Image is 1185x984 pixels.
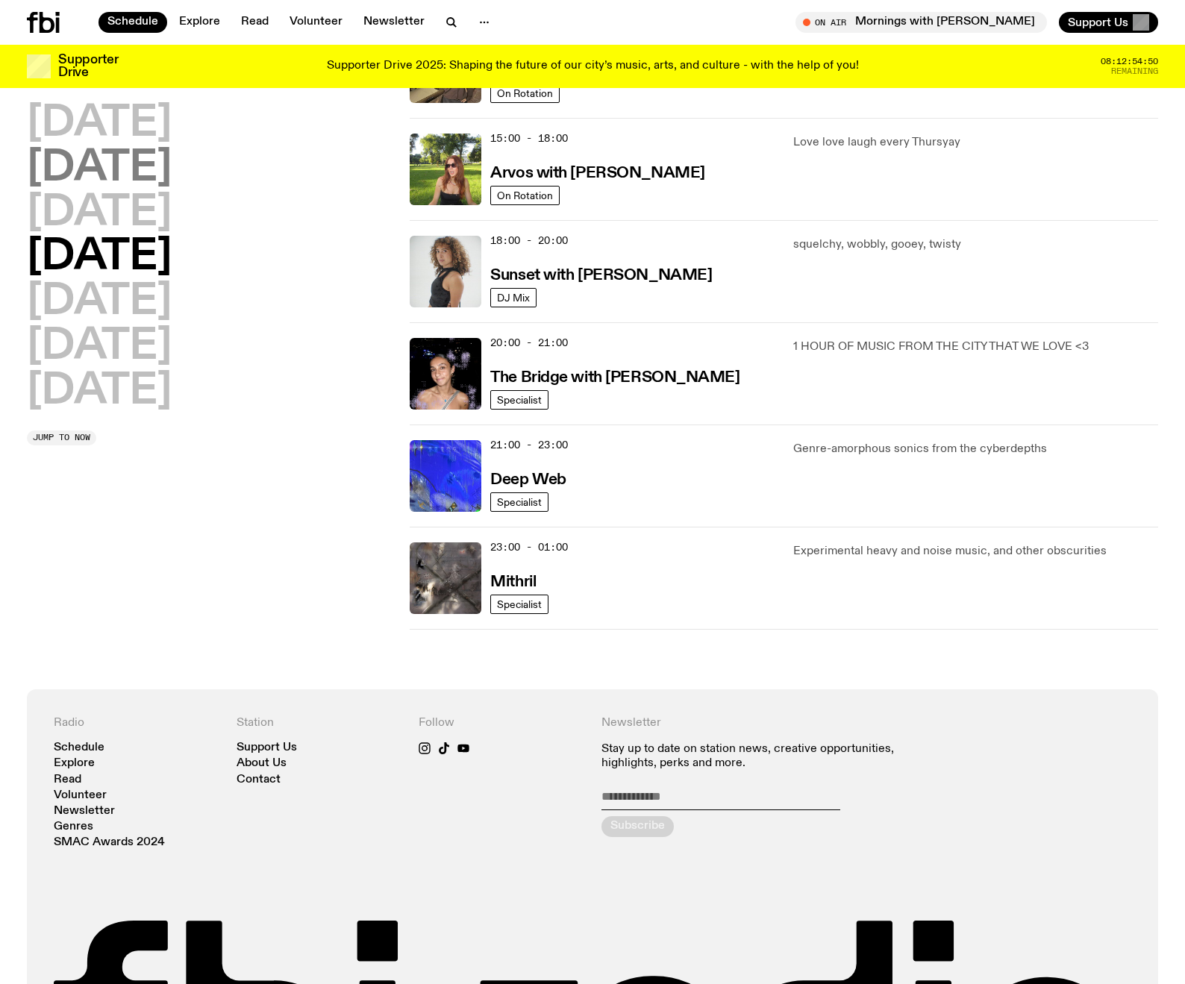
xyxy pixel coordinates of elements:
[54,837,165,848] a: SMAC Awards 2024
[54,806,115,817] a: Newsletter
[793,134,1158,151] p: Love love laugh every Thursyay
[54,758,95,769] a: Explore
[795,12,1047,33] button: On AirMornings with [PERSON_NAME]
[232,12,278,33] a: Read
[793,542,1158,560] p: Experimental heavy and noise music, and other obscurities
[327,60,859,73] p: Supporter Drive 2025: Shaping the future of our city’s music, arts, and culture - with the help o...
[33,433,90,442] span: Jump to now
[237,716,401,730] h4: Station
[58,54,118,79] h3: Supporter Drive
[497,292,530,303] span: DJ Mix
[27,103,172,145] button: [DATE]
[281,12,351,33] a: Volunteer
[601,816,674,837] button: Subscribe
[601,742,948,771] p: Stay up to date on station news, creative opportunities, highlights, perks and more.
[54,716,219,730] h4: Radio
[237,758,287,769] a: About Us
[490,268,712,283] h3: Sunset with [PERSON_NAME]
[490,469,566,488] a: Deep Web
[490,288,537,307] a: DJ Mix
[410,236,481,307] img: Tangela looks past her left shoulder into the camera with an inquisitive look. She is wearing a s...
[490,574,536,590] h3: Mithril
[27,192,172,234] button: [DATE]
[490,234,568,248] span: 18:00 - 20:00
[1059,12,1158,33] button: Support Us
[490,571,536,590] a: Mithril
[497,87,553,98] span: On Rotation
[490,390,548,410] a: Specialist
[1068,16,1128,29] span: Support Us
[27,371,172,413] button: [DATE]
[237,742,297,753] a: Support Us
[497,189,553,201] span: On Rotation
[490,438,568,452] span: 21:00 - 23:00
[490,367,740,386] a: The Bridge with [PERSON_NAME]
[354,12,434,33] a: Newsletter
[27,430,96,445] button: Jump to now
[601,716,948,730] h4: Newsletter
[27,326,172,368] button: [DATE]
[410,134,481,205] img: Lizzie Bowles is sitting in a bright green field of grass, with dark sunglasses and a black top. ...
[490,370,740,386] h3: The Bridge with [PERSON_NAME]
[497,598,542,609] span: Specialist
[170,12,229,33] a: Explore
[237,774,281,786] a: Contact
[490,265,712,283] a: Sunset with [PERSON_NAME]
[1101,57,1158,66] span: 08:12:54:50
[27,281,172,323] button: [DATE]
[490,131,568,145] span: 15:00 - 18:00
[497,496,542,507] span: Specialist
[54,742,104,753] a: Schedule
[490,472,566,488] h3: Deep Web
[793,440,1158,458] p: Genre-amorphous sonics from the cyberdepths
[490,336,568,350] span: 20:00 - 21:00
[410,542,481,614] img: An abstract artwork in mostly grey, with a textural cross in the centre. There are metallic and d...
[54,790,107,801] a: Volunteer
[54,774,81,786] a: Read
[27,148,172,189] button: [DATE]
[99,12,167,33] a: Schedule
[793,236,1158,254] p: squelchy, wobbly, gooey, twisty
[490,166,704,181] h3: Arvos with [PERSON_NAME]
[497,394,542,405] span: Specialist
[1111,67,1158,75] span: Remaining
[419,716,584,730] h4: Follow
[27,236,172,278] button: [DATE]
[54,821,93,833] a: Genres
[793,338,1158,356] p: 1 HOUR OF MUSIC FROM THE CITY THAT WE LOVE <3
[490,540,568,554] span: 23:00 - 01:00
[490,163,704,181] a: Arvos with [PERSON_NAME]
[490,186,560,205] a: On Rotation
[490,595,548,614] a: Specialist
[490,492,548,512] a: Specialist
[410,440,481,512] img: An abstract artwork, in bright blue with amorphous shapes, illustrated shimmers and small drawn c...
[490,84,560,103] a: On Rotation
